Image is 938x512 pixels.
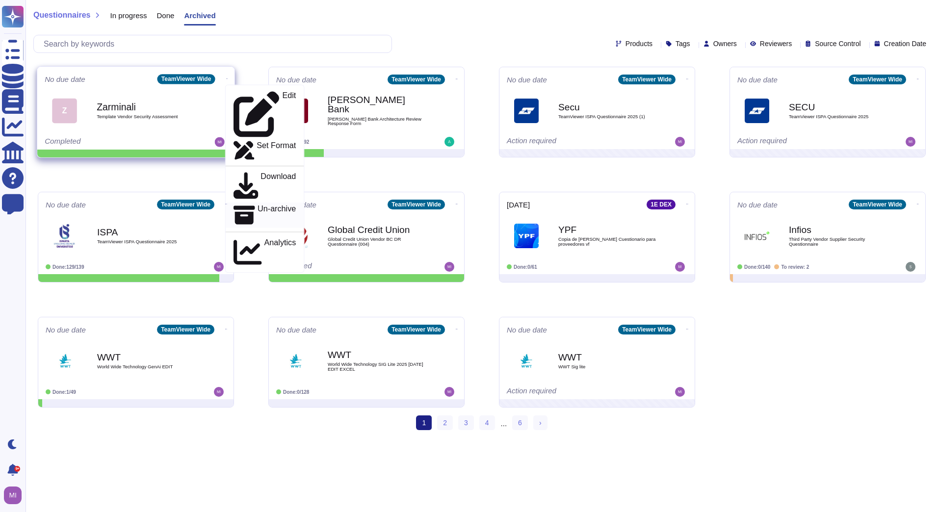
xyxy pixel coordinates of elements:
img: user [214,262,224,272]
span: Done [157,12,175,19]
span: Done: 0/140 [744,264,770,270]
span: No due date [507,326,547,333]
span: 1 [416,415,432,430]
span: Done: 1/49 [52,389,76,395]
img: Logo [745,224,769,248]
span: No due date [46,201,86,208]
img: Logo [53,349,78,373]
div: TeamViewer Wide [157,200,214,209]
b: ISPA [97,228,195,237]
span: Reviewers [760,40,792,47]
div: TeamViewer Wide [157,74,215,84]
span: Copia de [PERSON_NAME] Cuestionario para proveedores vf [558,237,656,246]
span: › [539,419,542,427]
span: Template Vendor Security Assessment [97,114,196,119]
input: Search by keywords [39,35,391,52]
span: Products [625,40,652,47]
img: user [906,137,915,147]
span: TeamViewer ISPA Questionnaire 2025 [789,114,887,119]
b: [PERSON_NAME] Bank [328,95,426,114]
img: user [444,387,454,397]
span: Global Credit Union Vendor BC DR Questionnaire (004) [328,237,426,246]
p: Set Format [257,142,296,160]
a: 2 [437,415,453,430]
img: user [444,262,454,272]
span: No due date [507,76,547,83]
img: Logo [514,99,539,123]
span: To review: 2 [781,264,809,270]
span: Third Party Vendor Supplier Security Questionnaire [789,237,887,246]
div: TeamViewer Wide [157,325,214,334]
p: Un-archive [258,205,296,226]
img: Logo [53,224,78,248]
div: TeamViewer Wide [388,75,445,84]
img: user [675,387,685,397]
span: WWT Sig lite [558,364,656,369]
div: TeamViewer Wide [618,325,676,334]
span: TeamViewer ISPA Questionnaire 2025 [97,239,195,244]
b: WWT [558,353,656,362]
b: WWT [97,353,195,362]
a: Analytics [226,236,304,269]
span: No due date [737,76,778,83]
div: Action required [737,137,858,147]
div: TeamViewer Wide [618,75,676,84]
p: Download [261,173,296,201]
div: Completed [276,262,396,272]
span: No due date [276,76,316,83]
div: TeamViewer Wide [849,75,906,84]
span: TeamViewer ISPA Questionnaire 2025 (1) [558,114,656,119]
img: Logo [284,349,308,373]
b: Global Credit Union [328,225,426,234]
img: Logo [514,349,539,373]
span: Creation Date [884,40,926,47]
img: user [214,387,224,397]
span: [PERSON_NAME] Bank Architecture Review Response Form [328,117,426,126]
div: Z [52,98,77,123]
a: Set Format [226,139,304,162]
div: Action required [507,387,627,397]
b: Zarminali [97,102,196,111]
b: Secu [558,102,656,112]
span: Done: 0/128 [283,389,309,395]
span: Archived [184,12,215,19]
img: user [215,137,225,147]
a: 4 [479,415,495,430]
span: Questionnaires [33,11,90,19]
span: Source Control [815,40,860,47]
span: In progress [110,12,147,19]
a: Download [226,170,304,203]
a: Edit [226,89,304,139]
b: YPF [558,225,656,234]
span: No due date [46,326,86,333]
img: Logo [514,224,539,248]
div: TeamViewer Wide [388,200,445,209]
p: Analytics [264,239,296,267]
span: No due date [45,76,85,83]
img: user [675,262,685,272]
a: 6 [512,415,528,430]
span: Owners [713,40,737,47]
b: SECU [789,102,887,112]
a: 3 [458,415,474,430]
span: [DATE] [507,201,530,208]
span: No due date [276,326,316,333]
img: user [4,486,22,504]
span: World Wide Technology GenAi EDIT [97,364,195,369]
span: Done: 129/139 [52,264,84,270]
span: Tags [676,40,690,47]
div: Action required [507,137,627,147]
span: No due date [737,201,778,208]
b: Infios [789,225,887,234]
img: user [675,137,685,147]
button: user [2,485,28,506]
b: WWT [328,350,426,359]
span: Done: 0/61 [514,264,537,270]
div: 9+ [14,466,20,472]
a: Un-archive [226,202,304,228]
span: World Wide Technology SIG Lite 2025 [DATE] EDIT EXCEL [328,362,426,371]
img: user [444,137,454,147]
div: 1E DEX [647,200,676,209]
img: user [906,262,915,272]
img: Logo [745,99,769,123]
